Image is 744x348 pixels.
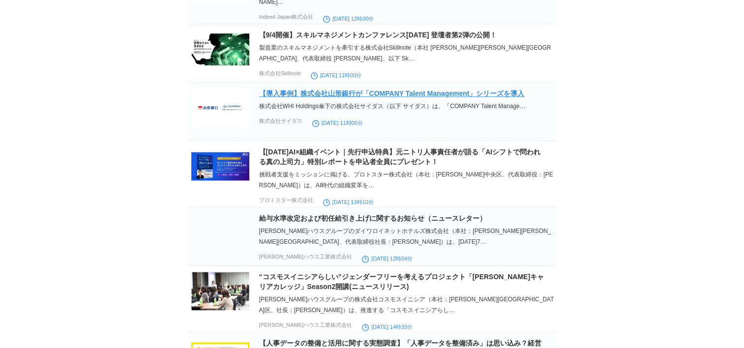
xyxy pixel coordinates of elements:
div: 挑戦者支援をミッションに掲げる、プロトスター株式会社（本社：[PERSON_NAME]中央区、代表取締役：[PERSON_NAME]）は、AI時代の組織変革を… [259,169,554,191]
time: [DATE] 13時10分 [323,199,374,205]
a: 【9/4開催】スキルマネジメントカンファレンス[DATE] 登壇者第2弾の公開！ [259,31,497,39]
p: 株式会社Skillnote [259,70,301,77]
img: 2296-2371-8b7fcfb364f39061f36ac7b5e82cbad2-600x399.jpg [191,272,249,310]
a: 【導入事例】株式会社山形銀行が「COMPANY Talent Management」シリーズを導入 [259,89,525,97]
p: 株式会社サイダス [259,117,302,125]
time: [DATE] 14時33分 [362,324,413,330]
a: “コスモスイニシアらしい”ジェンダーフリーを考えるプロジェクト「[PERSON_NAME]キャリアカレッジ」Season2開講(ニュースリリース) [259,273,544,290]
div: 製造業のスキルマネジメントを牽引する株式会社Skillnote（本社 [PERSON_NAME][PERSON_NAME][GEOGRAPHIC_DATA]、代表取締役 [PERSON_NAME... [259,42,554,64]
time: [DATE] 12時00分 [323,16,374,22]
p: [PERSON_NAME]ハウス工業株式会社 [259,253,352,261]
a: 【[DATE]AI×組織イベント｜先行申込特典】元ニトリ人事責任者が語る「AIシフトで問われる真の上司力」特別レポートを申込者全員にプレゼント！ [259,148,541,166]
div: [PERSON_NAME]ハウスグループの株式会社コスモスイニシア（本社：[PERSON_NAME][GEOGRAPHIC_DATA]区、社長：[PERSON_NAME]）は、推進する「コスモス... [259,294,554,316]
p: プロトスター株式会社 [259,197,313,204]
div: [PERSON_NAME]ハウスグループのダイワロイネットホテルズ株式会社（本社：[PERSON_NAME][PERSON_NAME][GEOGRAPHIC_DATA]、代表取締役社長：[PER... [259,226,554,247]
time: [DATE] 12時04分 [362,256,413,261]
div: 株式会社WHI Holdings傘下の株式会社サイダス（以下 サイダス）は、「COMPANY Talent Manage… [259,101,554,112]
img: 23145-132-09d9a2a90d3fa5f86376211eaa29a920-1840x900.png [191,147,249,185]
p: [PERSON_NAME]ハウス工業株式会社 [259,321,352,329]
img: 16507-150-34681dd241b7eebb5cd91f28d74041f2-2400x1260.png [191,88,249,127]
a: 給与水準改定および初任給引き上げに関するお知らせ（ニュースレター） [259,214,486,222]
time: [DATE] 11時00分 [312,120,363,126]
time: [DATE] 11時00分 [311,72,361,78]
img: 88452-78-810fbc1face1b2c60f7d3d11f84689f1-800x439.jpg [191,30,249,68]
p: Indeed Japan株式会社 [259,13,314,21]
